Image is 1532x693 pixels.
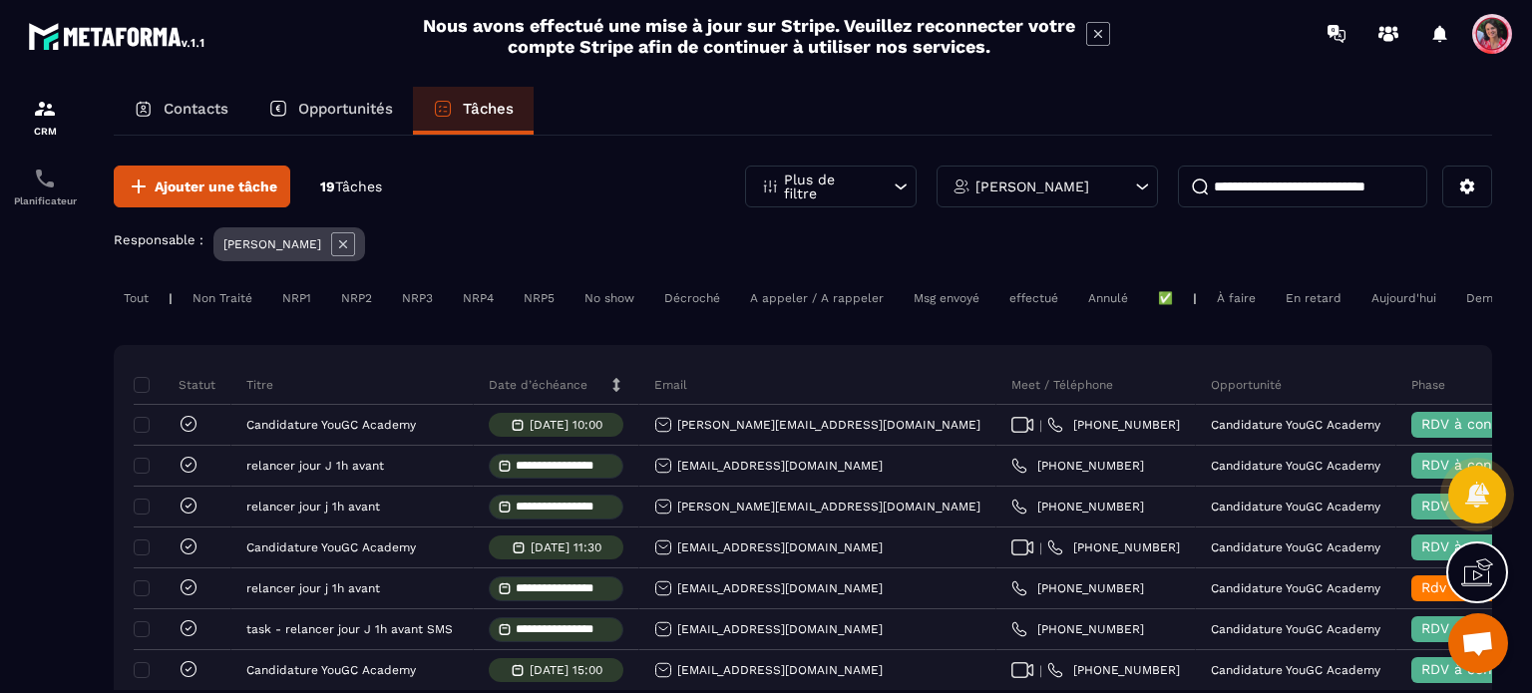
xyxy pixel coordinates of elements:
[320,177,382,196] p: 19
[1047,662,1180,678] a: [PHONE_NUMBER]
[5,195,85,206] p: Planificateur
[114,232,203,247] p: Responsable :
[246,418,416,432] p: Candidature YouGC Academy
[999,286,1068,310] div: effectué
[904,286,989,310] div: Msg envoyé
[246,540,416,554] p: Candidature YouGC Academy
[392,286,443,310] div: NRP3
[1078,286,1138,310] div: Annulé
[654,377,687,393] p: Email
[183,286,262,310] div: Non Traité
[1211,540,1380,554] p: Candidature YouGC Academy
[574,286,644,310] div: No show
[272,286,321,310] div: NRP1
[1011,621,1144,637] a: [PHONE_NUMBER]
[331,286,382,310] div: NRP2
[246,663,416,677] p: Candidature YouGC Academy
[413,87,534,135] a: Tâches
[246,622,453,636] p: task - relancer jour J 1h avant SMS
[463,100,514,118] p: Tâches
[246,377,273,393] p: Titre
[1047,539,1180,555] a: [PHONE_NUMBER]
[530,663,602,677] p: [DATE] 15:00
[1211,377,1282,393] p: Opportunité
[1011,580,1144,596] a: [PHONE_NUMBER]
[1211,459,1380,473] p: Candidature YouGC Academy
[654,286,730,310] div: Décroché
[1039,663,1042,678] span: |
[1039,540,1042,555] span: |
[514,286,565,310] div: NRP5
[155,176,277,196] span: Ajouter une tâche
[114,166,290,207] button: Ajouter une tâche
[1193,291,1197,305] p: |
[5,126,85,137] p: CRM
[489,377,587,393] p: Date d’échéance
[453,286,504,310] div: NRP4
[1011,377,1113,393] p: Meet / Téléphone
[1211,622,1380,636] p: Candidature YouGC Academy
[169,291,173,305] p: |
[298,100,393,118] p: Opportunités
[5,152,85,221] a: schedulerschedulerPlanificateur
[784,173,872,200] p: Plus de filtre
[1047,417,1180,433] a: [PHONE_NUMBER]
[1011,499,1144,515] a: [PHONE_NUMBER]
[33,167,57,190] img: scheduler
[1211,663,1380,677] p: Candidature YouGC Academy
[530,418,602,432] p: [DATE] 10:00
[1148,286,1183,310] div: ✅
[246,459,384,473] p: relancer jour J 1h avant
[246,500,380,514] p: relancer jour j 1h avant
[740,286,894,310] div: A appeler / A rappeler
[1039,418,1042,433] span: |
[139,377,215,393] p: Statut
[28,18,207,54] img: logo
[164,100,228,118] p: Contacts
[422,15,1076,57] h2: Nous avons effectué une mise à jour sur Stripe. Veuillez reconnecter votre compte Stripe afin de ...
[1276,286,1351,310] div: En retard
[223,237,321,251] p: [PERSON_NAME]
[1011,458,1144,474] a: [PHONE_NUMBER]
[248,87,413,135] a: Opportunités
[1361,286,1446,310] div: Aujourd'hui
[1411,377,1445,393] p: Phase
[246,581,380,595] p: relancer jour j 1h avant
[114,87,248,135] a: Contacts
[33,97,57,121] img: formation
[114,286,159,310] div: Tout
[975,179,1089,193] p: [PERSON_NAME]
[1448,613,1508,673] div: Ouvrir le chat
[1211,418,1380,432] p: Candidature YouGC Academy
[531,540,601,554] p: [DATE] 11:30
[1211,581,1380,595] p: Candidature YouGC Academy
[335,178,382,194] span: Tâches
[5,82,85,152] a: formationformationCRM
[1211,500,1380,514] p: Candidature YouGC Academy
[1456,286,1520,310] div: Demain
[1207,286,1266,310] div: À faire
